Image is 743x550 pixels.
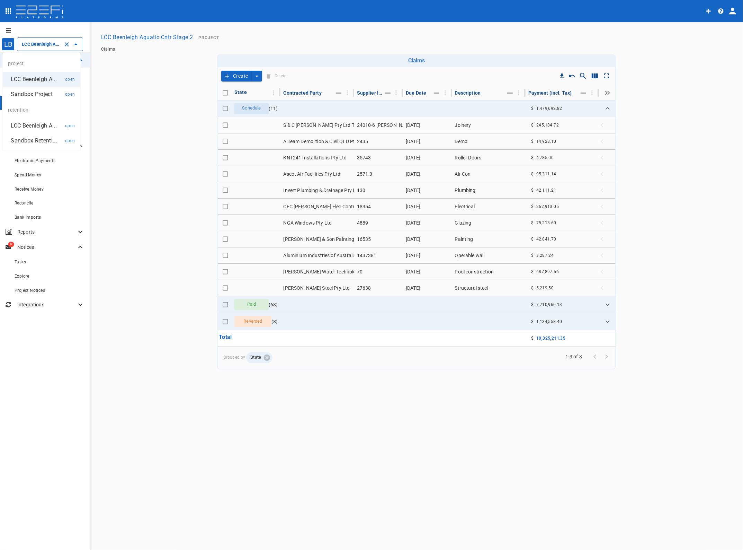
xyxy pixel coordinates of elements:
span: open [65,92,75,97]
span: $ [531,139,534,144]
p: LCC Beenleigh A... [11,75,57,83]
td: 1437381 [354,247,403,263]
button: Close [71,40,81,49]
span: Toggle select row [221,251,230,260]
span: 42,841.70 [536,237,556,242]
span: $ [531,269,534,274]
div: Payment (incl. Tax) [528,89,572,97]
button: Download CSV [557,71,567,81]
span: Toggle select row [221,153,230,163]
td: Operable wall [452,247,526,263]
h6: Claims [220,57,613,64]
span: Delete [265,71,288,81]
span: Project Notices [15,288,45,293]
span: 5 [8,242,14,247]
span: 5,219.50 [536,286,554,290]
span: 245,184.72 [536,123,559,128]
span: 14,928.10 [536,139,556,144]
p: Notices [17,244,76,251]
td: ( 8 ) [232,313,280,330]
td: 16535 [354,231,403,247]
span: Toggle select row [221,300,230,309]
span: open [65,138,75,143]
td: [DATE] [403,117,452,133]
div: State [234,88,247,96]
span: $ [531,204,534,209]
span: Project [199,35,220,40]
td: Air Con [452,166,526,182]
button: Column Actions [268,87,279,98]
button: LCC Beenleigh Aquatic Cntr Stage 2 [98,30,196,44]
td: KNT241 Installations Pty Ltd [280,150,354,166]
td: [DATE] [403,280,452,296]
span: State [246,354,265,361]
td: 4889 [354,215,403,231]
span: Expand [597,283,612,293]
div: retention [3,102,81,118]
td: Structural steel [452,280,526,296]
td: [PERSON_NAME] & Son Painting and Maintenance [280,231,354,247]
span: Go to next page [601,353,612,359]
span: Toggle select row [221,317,230,326]
span: Expand [597,234,612,244]
td: Aluminium Industries of Australia P/L [280,247,354,263]
td: [PERSON_NAME] Water Technologies (QLD) P/L T/As [PERSON_NAME] Aquatic [280,264,354,280]
button: Expand all [603,88,612,98]
td: 130 [354,182,403,198]
span: 75,213.60 [536,220,556,225]
div: Supplier Inv. No. [357,89,384,97]
span: $ [531,253,534,258]
button: Expand [603,300,612,309]
span: Grouped by [223,352,605,363]
span: Expand [597,202,612,211]
td: [DATE] [403,231,452,247]
span: Paid [243,301,260,308]
td: Invert Plumbing & Drainage Pty Ltd [280,182,354,198]
td: Electrical [452,199,526,215]
span: Toggle select row [221,218,230,228]
td: [DATE] [403,199,452,215]
td: Painting [452,231,526,247]
td: NGA Windows Pty Ltd [280,215,354,231]
button: Move [505,88,515,98]
span: $ [531,336,534,341]
button: create claim type options [252,71,262,81]
td: Pool construction [452,264,526,280]
span: Expand [597,153,612,163]
span: Receive Money [15,187,44,192]
span: Reconcile [15,201,34,206]
span: Expand [603,317,612,326]
span: 3,287.24 [536,253,554,258]
span: Go to previous page [589,353,601,359]
span: Reversed [239,318,266,325]
p: Total [219,333,232,343]
span: Expand [597,267,612,277]
div: create claim type [221,71,262,81]
span: Toggle select row [221,202,230,211]
td: 2435 [354,133,403,149]
span: Expand [597,218,612,228]
button: Show/Hide search [577,70,589,82]
span: $ [531,220,534,225]
td: 35743 [354,150,403,166]
td: [DATE] [403,133,452,149]
td: 70 [354,264,403,280]
span: Collapse [603,104,612,113]
span: 95,311.14 [536,172,556,176]
button: Create [221,71,252,81]
td: [DATE] [403,182,452,198]
button: Column Actions [440,87,451,98]
button: Column Actions [513,87,524,98]
span: $ [531,155,534,160]
td: Joinery [452,117,526,133]
td: 18354 [354,199,403,215]
span: Toggle select row [221,169,230,179]
span: open [65,77,75,82]
td: [DATE] [403,150,452,166]
span: Toggle select row [221,267,230,277]
span: 262,913.05 [536,204,559,209]
span: 1-3 of 3 [563,353,585,360]
span: Claims [101,47,115,52]
td: ( 11 ) [232,100,280,117]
